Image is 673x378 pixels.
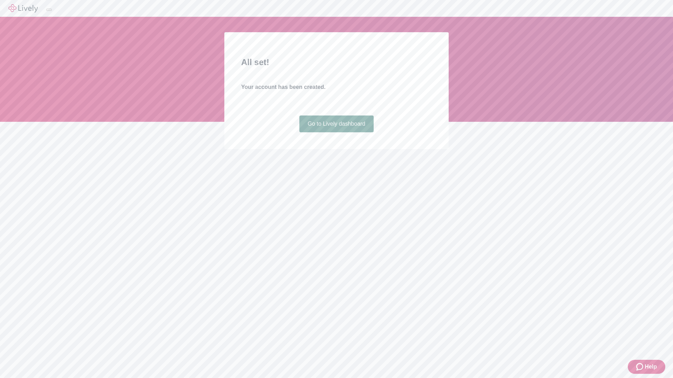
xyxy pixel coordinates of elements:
[628,360,665,374] button: Zendesk support iconHelp
[241,83,432,91] h4: Your account has been created.
[46,9,52,11] button: Log out
[8,4,38,13] img: Lively
[636,363,645,371] svg: Zendesk support icon
[241,56,432,69] h2: All set!
[645,363,657,371] span: Help
[299,115,374,132] a: Go to Lively dashboard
